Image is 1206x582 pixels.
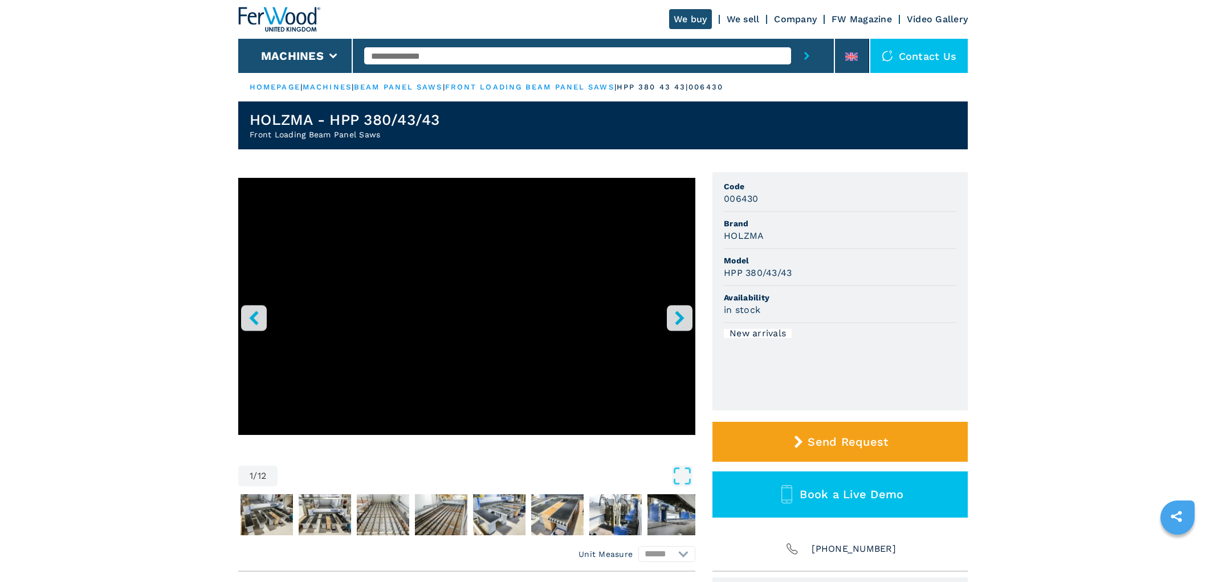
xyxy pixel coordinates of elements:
[724,192,759,205] h3: 006430
[724,329,792,338] div: New arrivals
[808,435,888,449] span: Send Request
[357,494,409,535] img: 01b94f9fe80d4a9518212c34776cec7d
[800,487,903,501] span: Book a Live Demo
[724,218,956,229] span: Brand
[529,492,586,538] button: Go to Slide 7
[241,494,293,535] img: 3d9154ab716336be66c993b7d503b58e
[238,492,695,538] nav: Thumbnail Navigation
[413,492,470,538] button: Go to Slide 5
[354,83,443,91] a: beam panel saws
[724,266,792,279] h3: HPP 380/43/43
[812,541,896,557] span: [PHONE_NUMBER]
[832,14,892,25] a: FW Magazine
[296,492,353,538] button: Go to Slide 3
[238,7,320,32] img: Ferwood
[415,494,467,535] img: c081f70586a0538da5ddbc626acd3348
[645,492,702,538] button: Go to Slide 9
[241,305,267,331] button: left-button
[587,492,644,538] button: Go to Slide 8
[724,181,956,192] span: Code
[258,471,267,481] span: 12
[724,303,760,316] h3: in stock
[250,129,440,140] h2: Front Loading Beam Panel Saws
[774,14,817,25] a: Company
[712,422,968,462] button: Send Request
[250,111,440,129] h1: HOLZMA - HPP 380/43/43
[882,50,893,62] img: Contact us
[531,494,584,535] img: de96f82c815df5c6cd06fe898edc1d8e
[724,229,764,242] h3: HOLZMA
[443,83,445,91] span: |
[355,492,411,538] button: Go to Slide 4
[261,49,324,63] button: Machines
[907,14,968,25] a: Video Gallery
[724,292,956,303] span: Availability
[688,82,723,92] p: 006430
[589,494,642,535] img: 7578c1371ec70e10d3f9b27a5d60987c
[727,14,760,25] a: We sell
[617,82,688,92] p: hpp 380 43 43 |
[614,83,617,91] span: |
[303,83,352,91] a: machines
[791,39,822,73] button: submit-button
[667,305,692,331] button: right-button
[724,255,956,266] span: Model
[870,39,968,73] div: Contact us
[647,494,700,535] img: 71b814756569aa4236fe84aee0a6c8af
[712,471,968,518] button: Book a Live Demo
[669,9,712,29] a: We buy
[238,492,295,538] button: Go to Slide 2
[300,83,303,91] span: |
[445,83,614,91] a: front loading beam panel saws
[473,494,525,535] img: 1b608f540dac4d4dda2e75bd57dd5e62
[1162,502,1191,531] a: sharethis
[253,471,257,481] span: /
[471,492,528,538] button: Go to Slide 6
[238,178,695,435] iframe: Sezionatrice carico frontale in azione - HOLZMA - HPP 380/43/43 - Ferwoodgroup - 006430
[250,83,300,91] a: HOMEPAGE
[280,466,692,486] button: Open Fullscreen
[238,178,695,454] div: Go to Slide 1
[784,541,800,557] img: Phone
[352,83,354,91] span: |
[578,548,633,560] em: Unit Measure
[250,471,253,481] span: 1
[299,494,351,535] img: e30a1bc025b246033e87e51dcd78ca89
